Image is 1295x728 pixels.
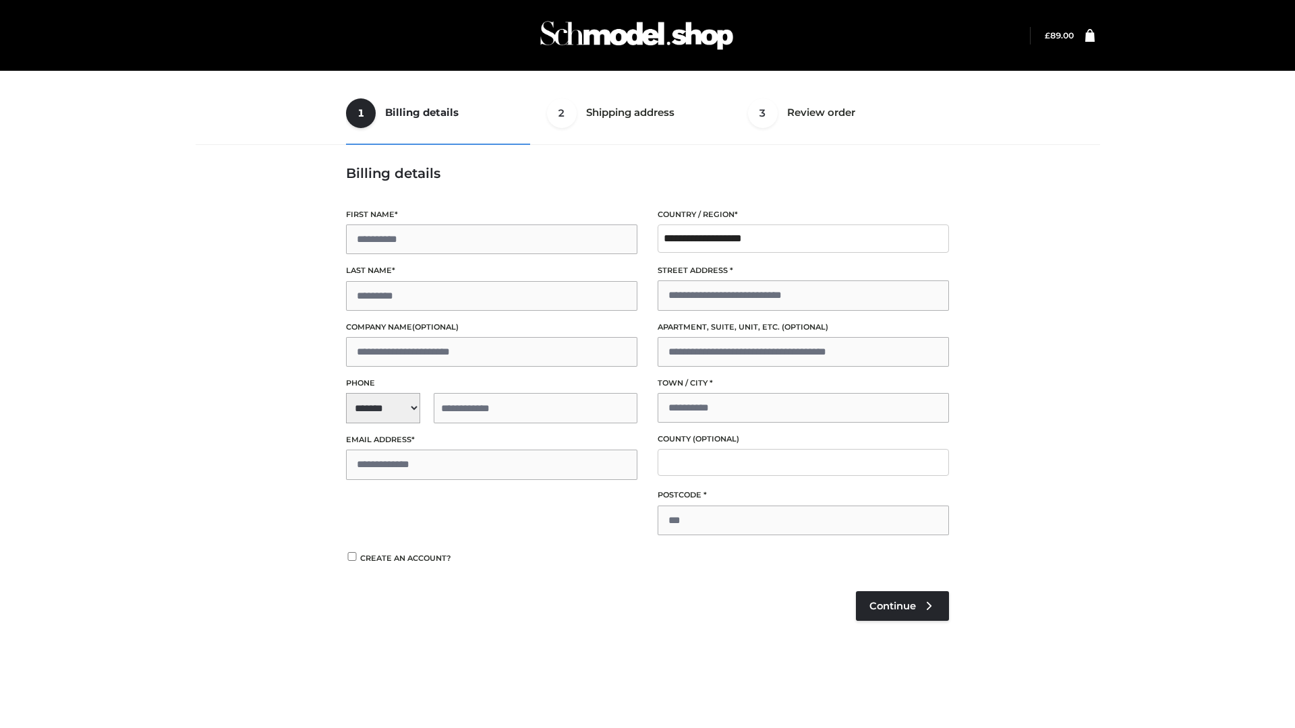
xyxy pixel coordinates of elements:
[658,433,949,446] label: County
[1045,30,1050,40] span: £
[346,208,637,221] label: First name
[856,591,949,621] a: Continue
[658,264,949,277] label: Street address
[346,264,637,277] label: Last name
[782,322,828,332] span: (optional)
[869,600,916,612] span: Continue
[412,322,459,332] span: (optional)
[1045,30,1074,40] a: £89.00
[360,553,451,563] span: Create an account?
[658,489,949,502] label: Postcode
[1045,30,1074,40] bdi: 89.00
[346,377,637,390] label: Phone
[658,377,949,390] label: Town / City
[658,321,949,334] label: Apartment, suite, unit, etc.
[693,434,739,444] span: (optional)
[346,552,358,561] input: Create an account?
[346,321,637,334] label: Company name
[658,208,949,221] label: Country / Region
[346,165,949,181] h3: Billing details
[346,433,637,446] label: Email address
[536,9,738,62] img: Schmodel Admin 964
